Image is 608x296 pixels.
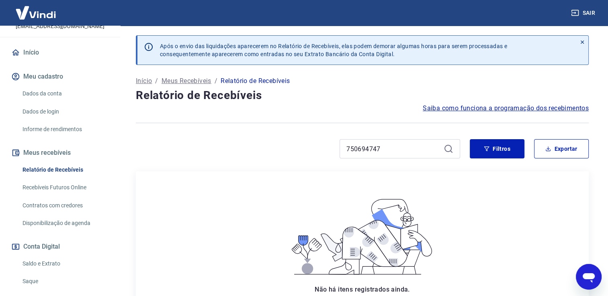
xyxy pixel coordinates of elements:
p: Relatório de Recebíveis [221,76,290,86]
input: Busque pelo número do pedido [346,143,440,155]
button: Meus recebíveis [10,144,111,162]
a: Informe de rendimentos [19,121,111,138]
p: / [215,76,217,86]
a: Contratos com credores [19,197,111,214]
p: Após o envio das liquidações aparecerem no Relatório de Recebíveis, elas podem demorar algumas ho... [160,42,507,58]
p: [EMAIL_ADDRESS][DOMAIN_NAME] [16,22,104,30]
button: Sair [569,6,598,20]
a: Disponibilização de agenda [19,215,111,231]
a: Início [136,76,152,86]
img: Vindi [10,0,62,25]
a: Saiba como funciona a programação dos recebimentos [423,103,589,113]
iframe: Botão para abrir a janela de mensagens [576,264,602,290]
a: Dados da conta [19,85,111,102]
button: Exportar [534,139,589,158]
p: / [155,76,158,86]
h4: Relatório de Recebíveis [136,87,589,103]
a: Dados de login [19,103,111,120]
a: Recebíveis Futuros Online [19,179,111,196]
a: Início [10,44,111,61]
a: Meus Recebíveis [162,76,211,86]
a: Relatório de Recebíveis [19,162,111,178]
button: Conta Digital [10,238,111,255]
button: Filtros [470,139,524,158]
button: Meu cadastro [10,68,111,85]
a: Saque [19,273,111,290]
span: Não há itens registrados ainda. [315,286,409,293]
a: Saldo e Extrato [19,255,111,272]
